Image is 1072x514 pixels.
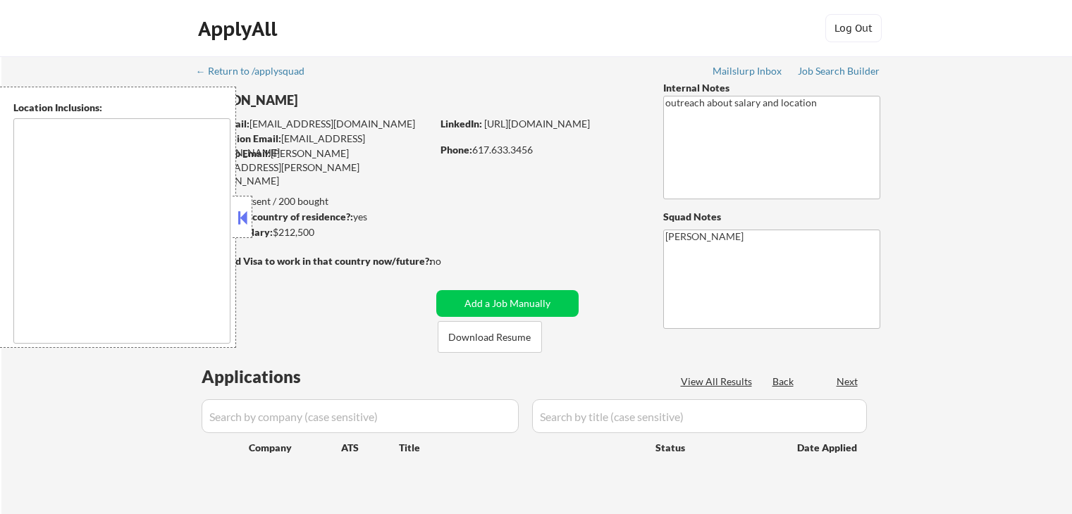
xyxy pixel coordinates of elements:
[655,434,777,460] div: Status
[197,210,427,224] div: yes
[196,65,318,80] a: ← Return to /applysquad
[797,441,859,455] div: Date Applied
[713,65,783,80] a: Mailslurp Inbox
[438,321,542,353] button: Download Resume
[681,375,756,389] div: View All Results
[197,92,487,109] div: [PERSON_NAME]
[197,225,431,239] div: $212,500
[198,117,431,131] div: [EMAIL_ADDRESS][DOMAIN_NAME]
[484,118,590,130] a: [URL][DOMAIN_NAME]
[663,210,880,224] div: Squad Notes
[837,375,859,389] div: Next
[197,194,431,208] div: 165 sent / 200 bought
[202,399,519,433] input: Search by company (case sensitive)
[202,368,341,385] div: Applications
[198,132,431,159] div: [EMAIL_ADDRESS][DOMAIN_NAME]
[772,375,795,389] div: Back
[198,17,281,41] div: ApplyAll
[798,66,880,76] div: Job Search Builder
[197,146,431,188] div: [PERSON_NAME][EMAIL_ADDRESS][PERSON_NAME][DOMAIN_NAME]
[197,211,353,222] strong: Can work in country of residence?:
[713,66,783,76] div: Mailslurp Inbox
[249,441,341,455] div: Company
[341,441,399,455] div: ATS
[197,255,432,267] strong: Will need Visa to work in that country now/future?:
[663,81,880,95] div: Internal Notes
[196,66,318,76] div: ← Return to /applysquad
[13,101,230,115] div: Location Inclusions:
[399,441,642,455] div: Title
[440,143,640,157] div: 617.633.3456
[532,399,867,433] input: Search by title (case sensitive)
[825,14,882,42] button: Log Out
[440,144,472,156] strong: Phone:
[430,254,470,268] div: no
[440,118,482,130] strong: LinkedIn:
[436,290,579,317] button: Add a Job Manually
